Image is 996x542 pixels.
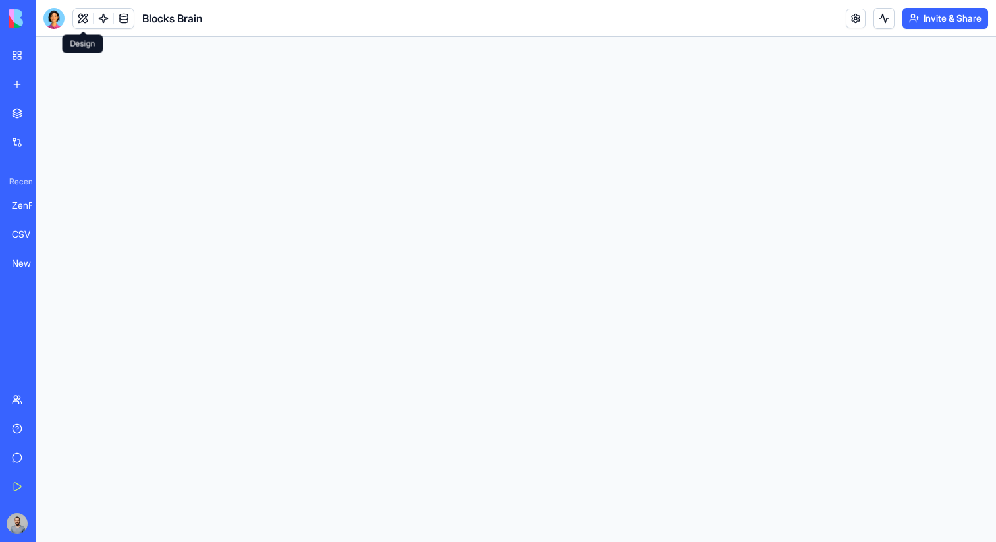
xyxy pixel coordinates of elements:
[4,176,32,187] span: Recent
[12,257,49,270] div: New App
[4,192,57,219] a: ZenFlow
[142,11,202,26] span: Blocks Brain
[9,9,91,28] img: logo
[4,221,57,248] a: CSV Response Consolidator
[902,8,988,29] button: Invite & Share
[4,250,57,277] a: New App
[12,228,49,241] div: CSV Response Consolidator
[12,199,49,212] div: ZenFlow
[63,35,103,53] div: Design
[7,513,28,534] img: image_123650291_bsq8ao.jpg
